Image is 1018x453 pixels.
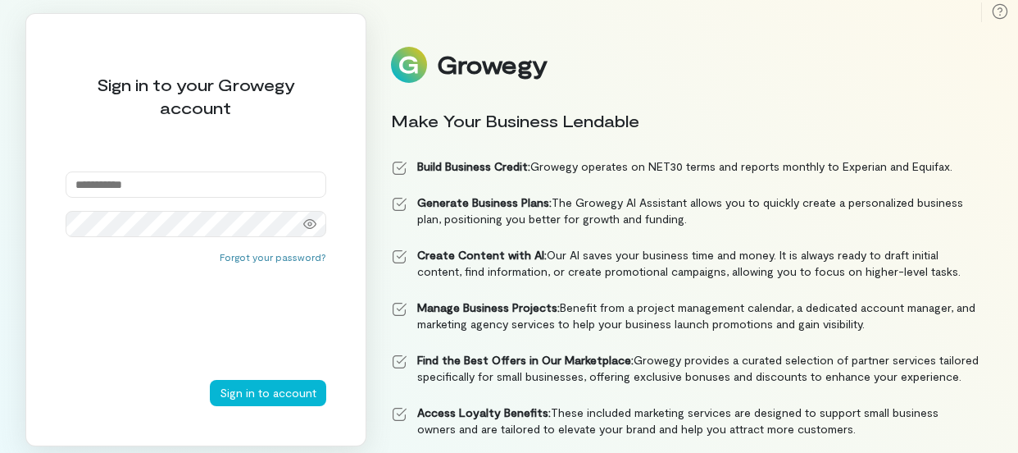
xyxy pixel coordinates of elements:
li: Our AI saves your business time and money. It is always ready to draft initial content, find info... [391,247,979,280]
strong: Create Content with AI: [417,248,547,262]
div: Growegy [437,51,547,79]
li: Benefit from a project management calendar, a dedicated account manager, and marketing agency ser... [391,300,979,332]
button: Sign in to account [210,380,326,406]
li: The Growegy AI Assistant allows you to quickly create a personalized business plan, positioning y... [391,194,979,227]
button: Forgot your password? [220,250,326,263]
li: Growegy operates on NET30 terms and reports monthly to Experian and Equifax. [391,158,979,175]
strong: Generate Business Plans: [417,195,552,209]
div: Sign in to your Growegy account [66,73,326,119]
strong: Manage Business Projects: [417,300,560,314]
img: Logo [391,47,427,83]
div: Make Your Business Lendable [391,109,979,132]
strong: Find the Best Offers in Our Marketplace: [417,353,634,367]
li: Growegy provides a curated selection of partner services tailored specifically for small business... [391,352,979,385]
li: These included marketing services are designed to support small business owners and are tailored ... [391,405,979,437]
strong: Access Loyalty Benefits: [417,405,551,419]
strong: Build Business Credit: [417,159,530,173]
